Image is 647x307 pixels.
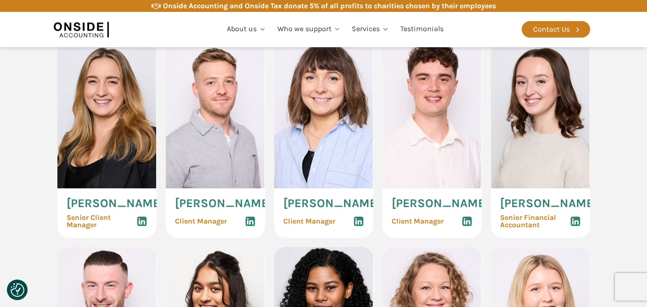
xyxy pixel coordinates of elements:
img: Onside Accounting [54,19,109,40]
span: Senior Client Manager [67,214,136,229]
img: Revisit consent button [11,283,24,297]
span: Senior Financial Accountant [500,214,570,229]
span: [PERSON_NAME] [392,197,489,209]
a: Contact Us [522,21,590,38]
span: Client Manager [175,218,227,225]
span: Client Manager [283,218,335,225]
span: [PERSON_NAME] [175,197,272,209]
span: [PERSON_NAME] [500,197,597,209]
a: Services [346,14,395,45]
a: Testimonials [395,14,449,45]
a: Who we support [272,14,347,45]
a: About us [221,14,272,45]
button: Consent Preferences [11,283,24,297]
span: [PERSON_NAME] [67,197,164,209]
span: Client Manager [392,218,444,225]
span: [PERSON_NAME] [283,197,381,209]
div: Contact Us [533,23,570,35]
